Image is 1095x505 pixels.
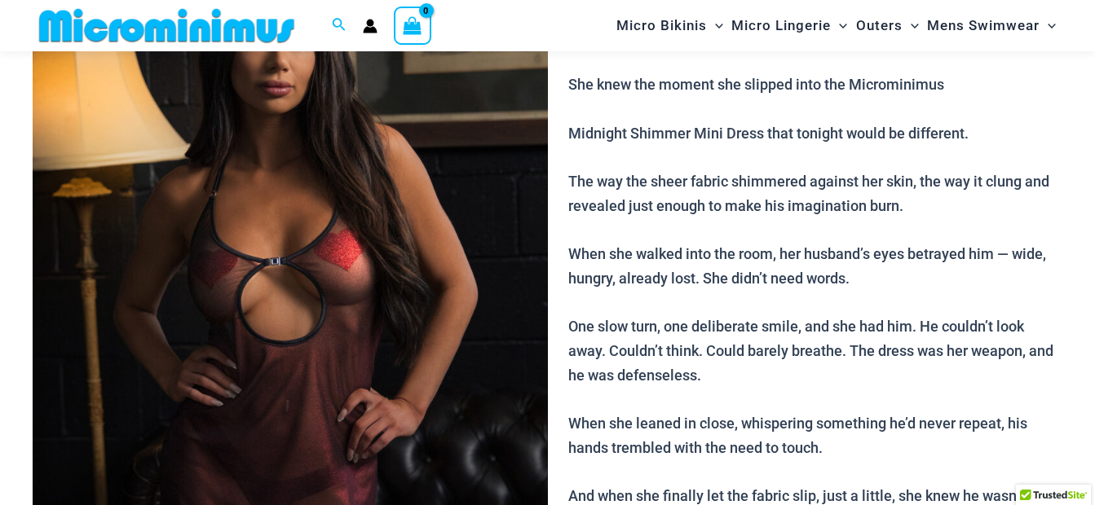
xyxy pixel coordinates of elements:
[856,5,903,46] span: Outers
[727,5,851,46] a: Micro LingerieMenu ToggleMenu Toggle
[612,5,727,46] a: Micro BikinisMenu ToggleMenu Toggle
[852,5,923,46] a: OutersMenu ToggleMenu Toggle
[616,5,707,46] span: Micro Bikinis
[33,7,301,44] img: MM SHOP LOGO FLAT
[903,5,919,46] span: Menu Toggle
[831,5,847,46] span: Menu Toggle
[332,15,347,36] a: Search icon link
[363,19,378,33] a: Account icon link
[610,2,1062,49] nav: Site Navigation
[731,5,831,46] span: Micro Lingerie
[1040,5,1056,46] span: Menu Toggle
[394,7,431,44] a: View Shopping Cart, empty
[927,5,1040,46] span: Mens Swimwear
[707,5,723,46] span: Menu Toggle
[923,5,1060,46] a: Mens SwimwearMenu ToggleMenu Toggle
